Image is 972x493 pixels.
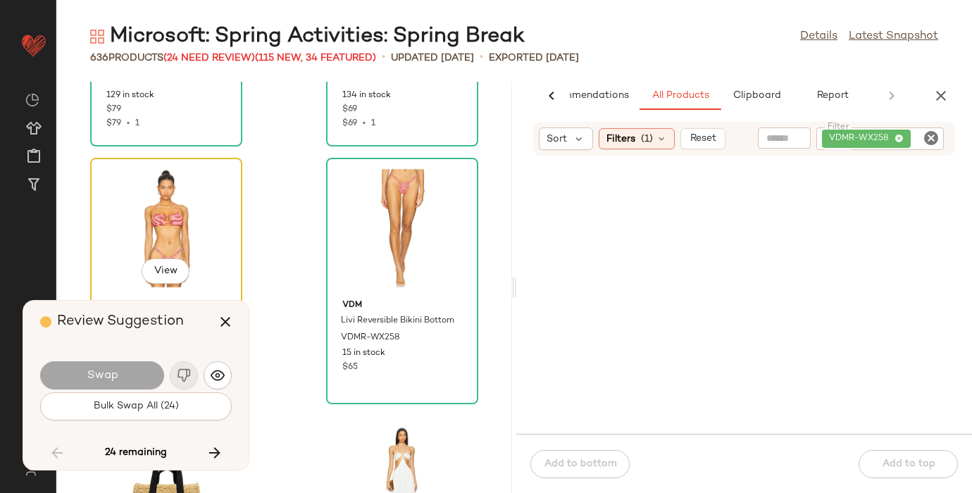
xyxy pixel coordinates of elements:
span: 1 [371,119,375,128]
a: Latest Snapshot [849,28,938,45]
span: VDM [342,299,462,312]
span: Clipboard [732,90,780,101]
i: Clear Filter [923,130,940,146]
span: VDMR-WX258 [829,132,895,145]
div: Microsoft: Spring Activities: Spring Break [90,23,525,51]
img: svg%3e [90,30,104,44]
span: Bulk Swap All (24) [93,401,179,412]
div: Products [90,51,376,65]
span: $69 [342,104,357,116]
button: Reset [680,128,725,149]
span: $79 [106,104,121,116]
span: $79 [106,119,121,128]
span: 15 in stock [342,347,385,360]
img: heart_red.DM2ytmEG.svg [20,31,48,59]
span: 24 remaining [105,447,167,459]
span: • [382,49,385,66]
span: AI Recommendations [526,90,629,101]
a: Details [800,28,837,45]
span: (115 New, 34 Featured) [255,53,376,63]
img: VDMR-WX258_V1.jpg [331,163,473,294]
span: VDMR-WX258 [341,332,400,344]
span: • [121,119,135,128]
span: VDM [106,299,226,312]
span: All Products [652,90,709,101]
span: Sort [547,132,567,146]
span: 129 in stock [106,89,154,102]
span: 134 in stock [342,89,391,102]
span: Report [816,90,849,101]
span: Livi Reversible Bikini Bottom [341,315,454,327]
button: View [142,258,189,284]
span: 1 [135,119,139,128]
span: (24 Need Review) [163,53,255,63]
img: VDMR-WX257_V1.jpg [95,163,237,294]
p: updated [DATE] [391,51,474,65]
img: svg%3e [17,465,44,476]
img: svg%3e [25,93,39,107]
span: Reset [689,133,716,144]
span: $69 [342,119,357,128]
span: Review Suggestion [57,314,184,329]
span: View [154,266,177,277]
span: 636 [90,53,108,63]
span: $65 [342,361,358,374]
p: Exported [DATE] [489,51,579,65]
button: Bulk Swap All (24) [40,392,232,420]
span: • [480,49,483,66]
span: • [357,119,371,128]
span: (1) [641,132,653,146]
span: Filters [606,132,635,146]
img: svg%3e [211,368,225,382]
